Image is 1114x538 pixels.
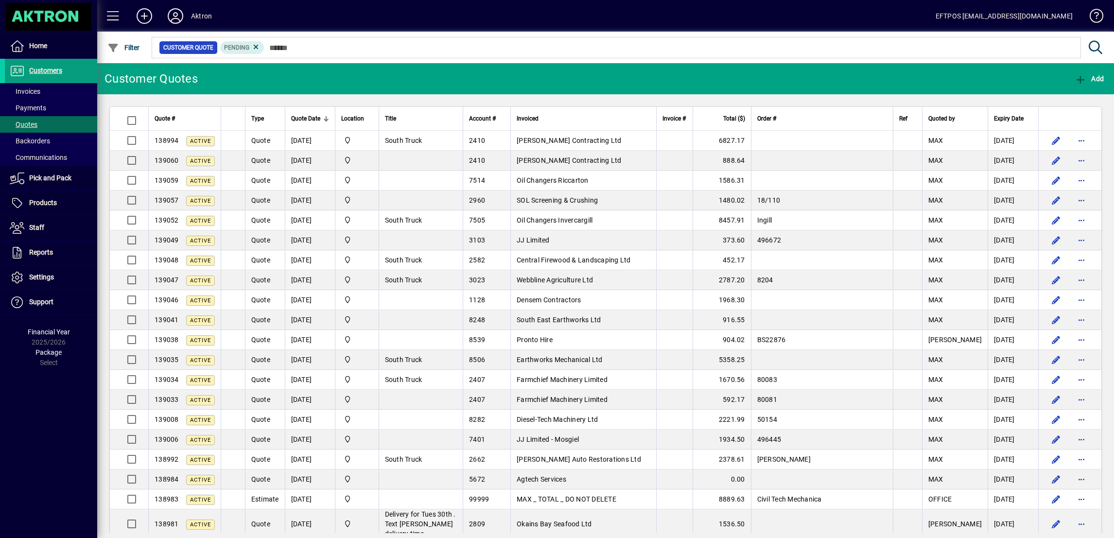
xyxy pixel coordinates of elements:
[385,216,422,224] span: South Truck
[1048,451,1064,467] button: Edit
[10,154,67,161] span: Communications
[155,196,179,204] span: 139057
[517,256,631,264] span: Central Firewood & Landscaping Ltd
[1074,252,1089,268] button: More options
[988,210,1038,230] td: [DATE]
[285,310,335,330] td: [DATE]
[5,116,97,133] a: Quotes
[517,216,592,224] span: Oil Changers Invercargill
[190,377,211,383] span: Active
[341,175,373,186] span: Central
[155,455,179,463] span: 138992
[155,113,175,124] span: Quote #
[190,437,211,443] span: Active
[155,113,215,124] div: Quote #
[5,149,97,166] a: Communications
[285,469,335,489] td: [DATE]
[155,356,179,364] span: 139035
[155,376,179,383] span: 139034
[928,416,943,423] span: MAX
[385,455,422,463] span: South Truck
[693,350,751,370] td: 5358.25
[928,435,943,443] span: MAX
[757,196,781,204] span: 18/110
[1048,252,1064,268] button: Edit
[190,357,211,364] span: Active
[190,317,211,324] span: Active
[693,230,751,250] td: 373.60
[251,296,270,304] span: Quote
[988,191,1038,210] td: [DATE]
[104,71,198,87] div: Customer Quotes
[5,191,97,215] a: Products
[469,256,485,264] span: 2582
[469,396,485,403] span: 2407
[251,236,270,244] span: Quote
[285,370,335,390] td: [DATE]
[899,113,916,124] div: Ref
[251,396,270,403] span: Quote
[517,455,641,463] span: [PERSON_NAME] Auto Restorations Ltd
[1074,153,1089,168] button: More options
[928,356,943,364] span: MAX
[285,450,335,469] td: [DATE]
[1048,312,1064,328] button: Edit
[469,356,485,364] span: 8506
[251,336,270,344] span: Quote
[341,434,373,445] span: Central
[928,475,943,483] span: MAX
[341,374,373,385] span: Central
[988,390,1038,410] td: [DATE]
[285,131,335,151] td: [DATE]
[1074,292,1089,308] button: More options
[1074,232,1089,248] button: More options
[29,67,62,74] span: Customers
[469,276,485,284] span: 3023
[251,256,270,264] span: Quote
[190,337,211,344] span: Active
[29,224,44,231] span: Staff
[341,235,373,245] span: Central
[928,216,943,224] span: MAX
[29,273,54,281] span: Settings
[155,475,179,483] span: 138984
[341,295,373,305] span: Central
[190,417,211,423] span: Active
[341,314,373,325] span: Central
[693,450,751,469] td: 2378.61
[757,396,777,403] span: 80081
[1082,2,1102,34] a: Knowledge Base
[190,138,211,144] span: Active
[469,113,496,124] span: Account #
[517,176,589,184] span: Oil Changers Riccarton
[693,191,751,210] td: 1480.02
[190,477,211,483] span: Active
[469,455,485,463] span: 2662
[1048,232,1064,248] button: Edit
[1074,352,1089,367] button: More options
[5,34,97,58] a: Home
[988,410,1038,430] td: [DATE]
[693,410,751,430] td: 2221.99
[155,296,179,304] span: 139046
[693,290,751,310] td: 1968.30
[1075,75,1104,83] span: Add
[341,215,373,226] span: Central
[385,376,422,383] span: South Truck
[469,435,485,443] span: 7401
[285,210,335,230] td: [DATE]
[155,336,179,344] span: 139038
[5,241,97,265] a: Reports
[928,113,982,124] div: Quoted by
[251,416,270,423] span: Quote
[10,121,37,128] span: Quotes
[928,113,955,124] span: Quoted by
[341,454,373,465] span: Central
[190,278,211,284] span: Active
[285,230,335,250] td: [DATE]
[1048,491,1064,507] button: Edit
[105,39,142,56] button: Filter
[285,250,335,270] td: [DATE]
[517,137,621,144] span: [PERSON_NAME] Contracting Ltd
[693,250,751,270] td: 452.17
